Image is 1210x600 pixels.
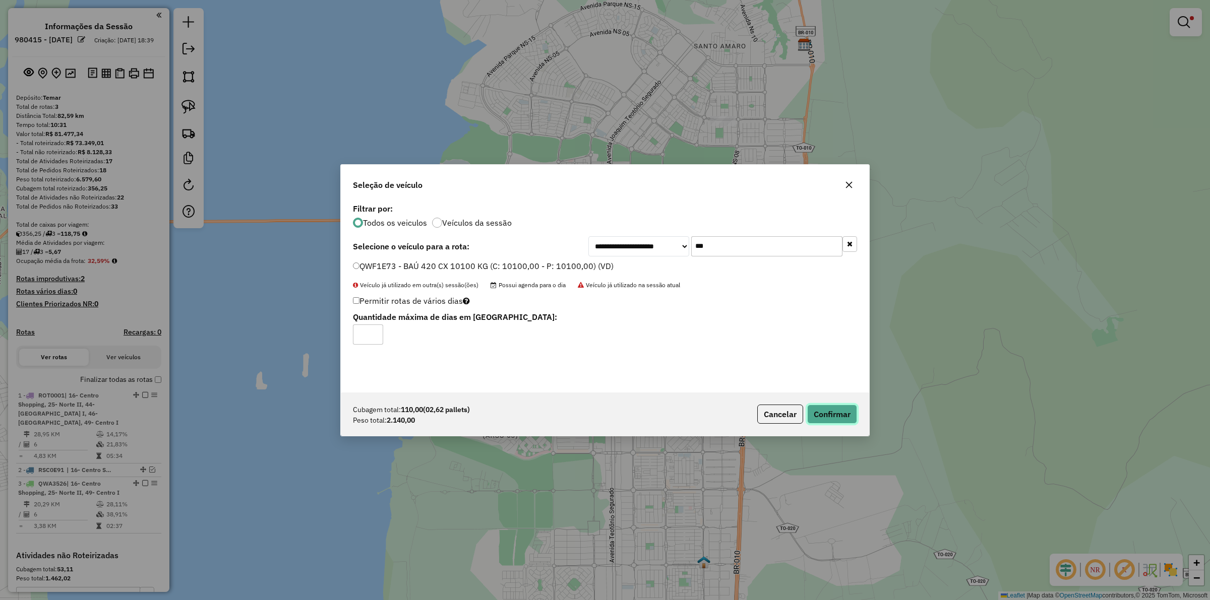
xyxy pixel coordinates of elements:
[491,281,566,289] span: Possui agenda para o dia
[423,405,470,414] span: (02,62 pallets)
[401,405,470,415] strong: 110,00
[353,260,614,272] label: QWF1E73 - BAÚ 420 CX 10100 KG (C: 10100,00 - P: 10100,00) (VD)
[353,262,359,269] input: QWF1E73 - BAÚ 420 CX 10100 KG (C: 10100,00 - P: 10100,00) (VD)
[463,297,470,305] i: Selecione pelo menos um veículo
[353,297,359,304] input: Permitir rotas de vários dias
[353,291,470,310] label: Permitir rotas de vários dias
[807,405,857,424] button: Confirmar
[387,415,415,426] strong: 2.140,00
[442,219,512,227] label: Veículos da sessão
[353,241,469,251] strong: Selecione o veículo para a rota:
[353,281,478,289] span: Veículo já utilizado em outra(s) sessão(ões)
[578,281,680,289] span: Veículo já utilizado na sessão atual
[757,405,803,424] button: Cancelar
[353,311,685,323] label: Quantidade máxima de dias em [GEOGRAPHIC_DATA]:
[363,219,427,227] label: Todos os veiculos
[353,179,422,191] span: Seleção de veículo
[353,405,401,415] span: Cubagem total:
[353,203,857,215] label: Filtrar por:
[353,415,387,426] span: Peso total:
